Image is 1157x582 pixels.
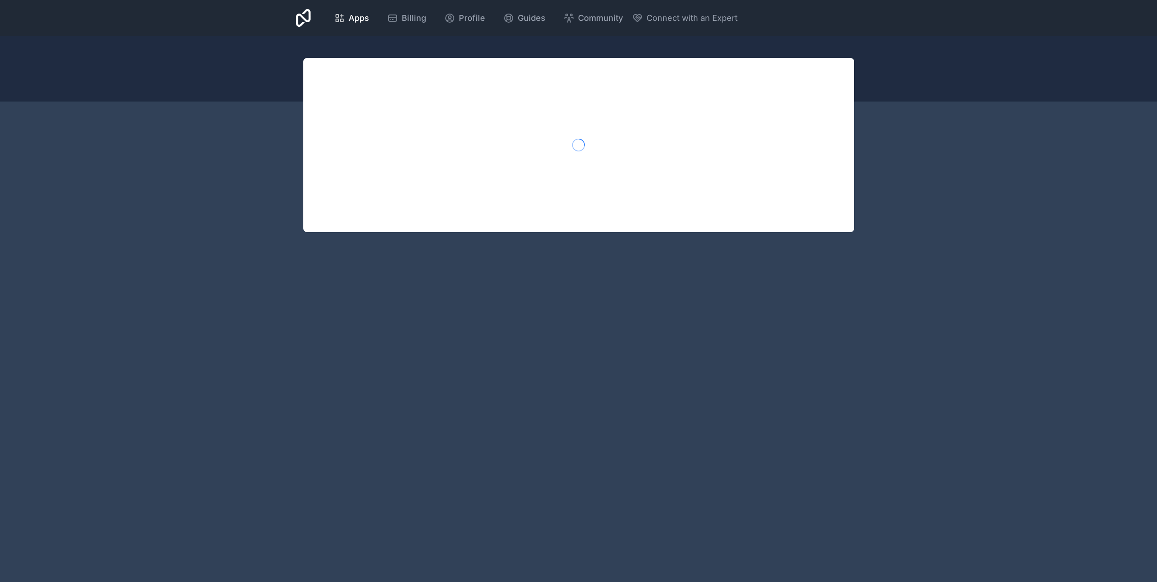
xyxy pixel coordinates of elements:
[380,8,433,28] a: Billing
[578,12,623,24] span: Community
[437,8,492,28] a: Profile
[327,8,376,28] a: Apps
[556,8,630,28] a: Community
[496,8,553,28] a: Guides
[518,12,545,24] span: Guides
[349,12,369,24] span: Apps
[459,12,485,24] span: Profile
[647,12,738,24] span: Connect with an Expert
[402,12,426,24] span: Billing
[632,12,738,24] button: Connect with an Expert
